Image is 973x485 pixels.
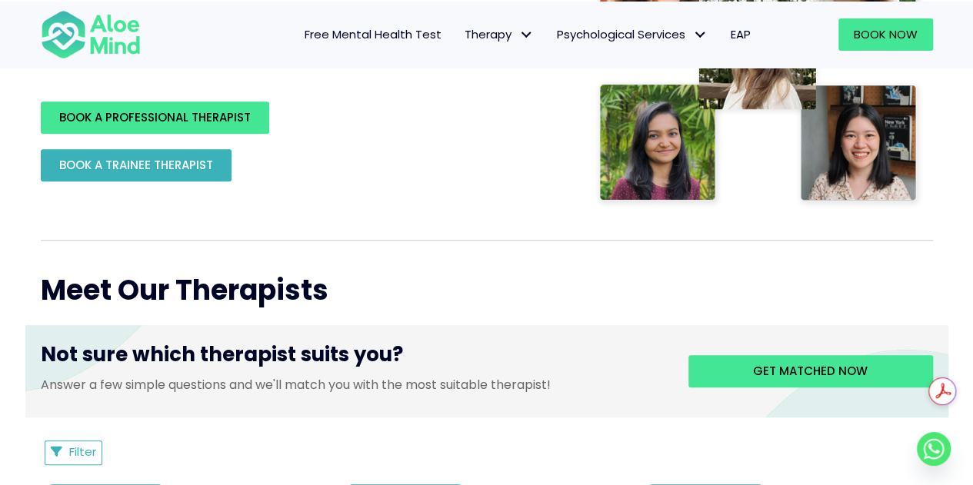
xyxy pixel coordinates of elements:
[515,23,538,45] span: Therapy: submenu
[305,26,442,42] span: Free Mental Health Test
[59,109,251,125] span: BOOK A PROFESSIONAL THERAPIST
[41,340,665,376] h3: Not sure which therapist suits you?
[59,157,213,173] span: BOOK A TRAINEE THERAPIST
[453,18,545,51] a: TherapyTherapy: submenu
[293,18,453,51] a: Free Mental Health Test
[688,355,933,387] a: Get matched now
[753,363,868,379] span: Get matched now
[69,443,96,460] span: Filter
[41,101,269,134] a: BOOK A PROFESSIONAL THERAPIST
[161,18,762,51] nav: Menu
[45,440,103,465] button: Filter Listings
[719,18,762,51] a: EAP
[854,26,918,42] span: Book Now
[838,18,933,51] a: Book Now
[41,149,232,181] a: BOOK A TRAINEE THERAPIST
[917,432,951,466] a: Whatsapp
[465,26,534,42] span: Therapy
[545,18,719,51] a: Psychological ServicesPsychological Services: submenu
[557,26,708,42] span: Psychological Services
[689,23,711,45] span: Psychological Services: submenu
[41,376,665,394] p: Answer a few simple questions and we'll match you with the most suitable therapist!
[41,271,328,310] span: Meet Our Therapists
[731,26,751,42] span: EAP
[41,9,141,60] img: Aloe mind Logo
